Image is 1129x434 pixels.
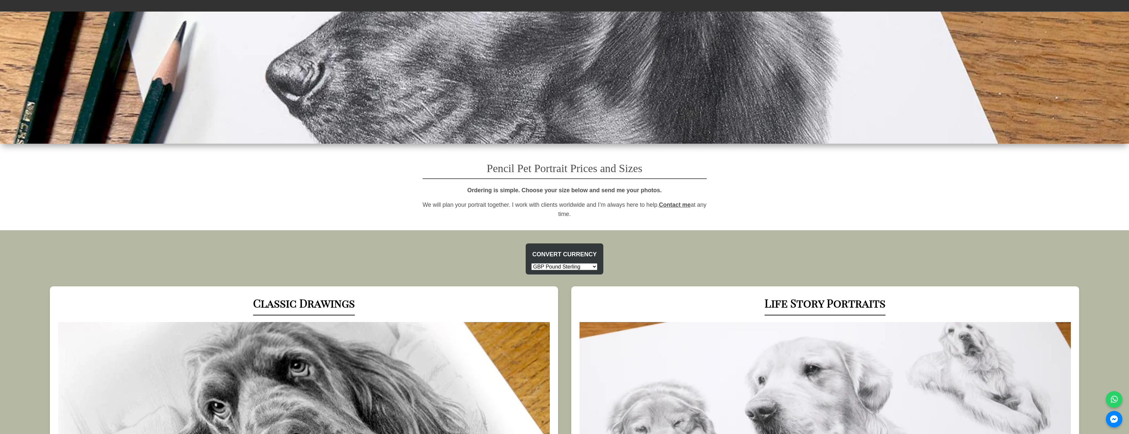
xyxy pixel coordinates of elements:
[423,152,707,179] h1: Pencil Pet Portrait Prices and Sizes
[1106,391,1122,408] a: WhatsApp
[1106,411,1122,427] a: Messenger
[423,200,707,219] p: We will plan your portrait together. I work with clients worldwide and I’m always here to help. a...
[765,296,885,310] a: Life Story Portraits
[659,201,691,208] a: Contact me
[529,247,600,262] li: Convert Currency
[253,296,355,310] a: Classic Drawings
[423,186,707,195] p: Ordering is simple. Choose your size below and send me your photos.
